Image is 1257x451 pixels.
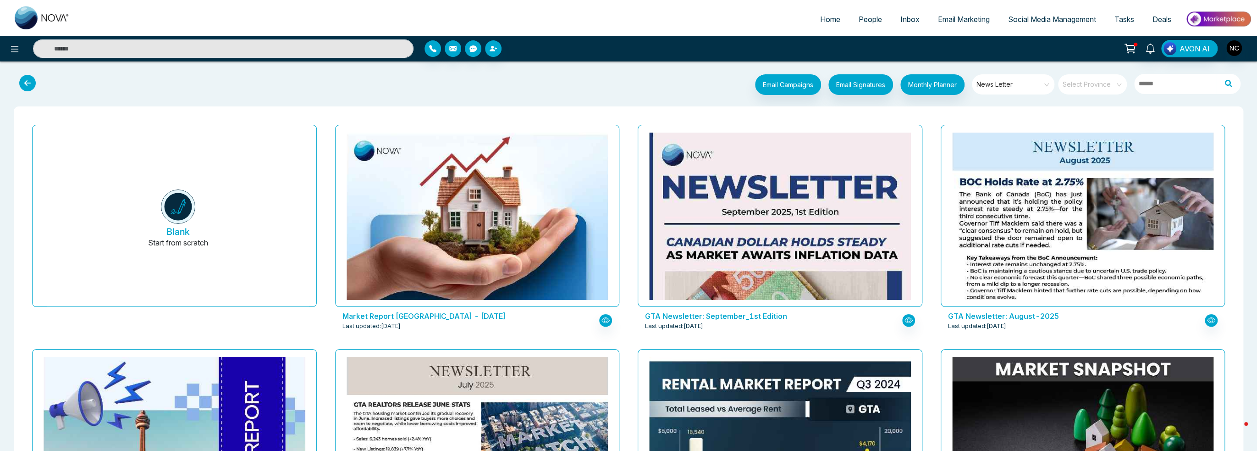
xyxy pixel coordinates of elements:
[811,11,849,28] a: Home
[1185,9,1251,29] img: Market-place.gif
[748,79,821,89] a: Email Campaigns
[1226,420,1248,442] iframe: Intercom live chat
[859,15,882,24] span: People
[999,11,1105,28] a: Social Media Management
[1180,43,1210,54] span: AVON AI
[976,78,1051,91] span: News Letter
[161,189,195,224] img: novacrm
[948,322,1006,331] span: Last updated: [DATE]
[1152,15,1171,24] span: Deals
[948,311,1191,322] p: GTA Newsletter: August-2025
[1143,11,1180,28] a: Deals
[929,11,999,28] a: Email Marketing
[1226,40,1242,56] img: User Avatar
[148,237,208,259] p: Start from scratch
[1105,11,1143,28] a: Tasks
[849,11,891,28] a: People
[893,74,965,97] a: Monthly Planner
[821,74,893,97] a: Email Signatures
[15,6,70,29] img: Nova CRM Logo
[166,226,190,237] h5: Blank
[828,74,893,95] button: Email Signatures
[938,15,990,24] span: Email Marketing
[1163,42,1176,55] img: Lead Flow
[645,322,703,331] span: Last updated: [DATE]
[1161,40,1218,57] button: AVON AI
[820,15,840,24] span: Home
[47,133,309,306] button: BlankStart from scratch
[900,15,920,24] span: Inbox
[1008,15,1096,24] span: Social Media Management
[891,11,929,28] a: Inbox
[1114,15,1134,24] span: Tasks
[342,322,401,331] span: Last updated: [DATE]
[645,311,888,322] p: GTA Newsletter: September_1st Edition
[900,74,965,95] button: Monthly Planner
[342,311,585,322] p: Market Report Ontario - August 2025
[755,74,821,95] button: Email Campaigns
